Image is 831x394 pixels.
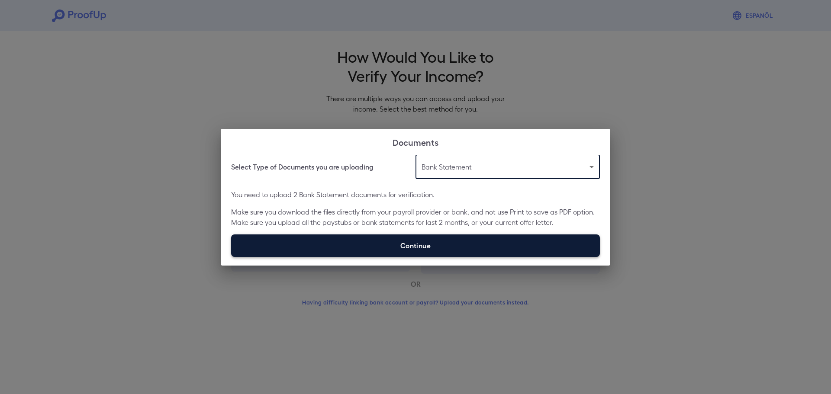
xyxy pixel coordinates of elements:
div: Bank Statement [415,155,600,179]
p: You need to upload 2 Bank Statement documents for verification. [231,189,600,200]
label: Continue [231,234,600,257]
p: Make sure you download the files directly from your payroll provider or bank, and not use Print t... [231,207,600,227]
h2: Documents [221,129,610,155]
h6: Select Type of Documents you are uploading [231,162,374,172]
